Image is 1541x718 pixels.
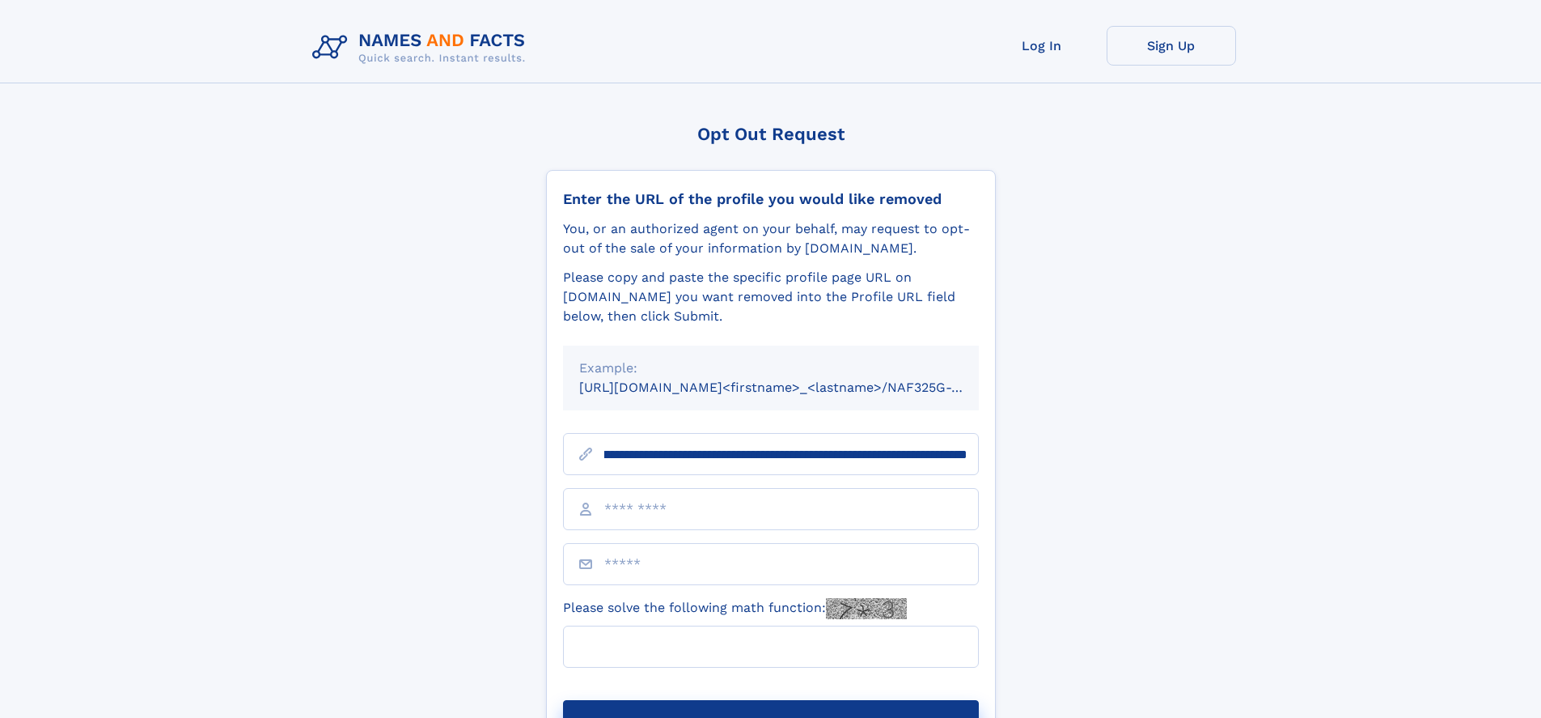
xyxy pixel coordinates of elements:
[579,380,1010,395] small: [URL][DOMAIN_NAME]<firstname>_<lastname>/NAF325G-xxxxxxxx
[977,26,1107,66] a: Log In
[1107,26,1236,66] a: Sign Up
[563,268,979,326] div: Please copy and paste the specific profile page URL on [DOMAIN_NAME] you want removed into the Pr...
[579,359,963,378] div: Example:
[563,598,907,619] label: Please solve the following math function:
[563,190,979,208] div: Enter the URL of the profile you would like removed
[306,26,539,70] img: Logo Names and Facts
[563,219,979,258] div: You, or an authorized agent on your behalf, may request to opt-out of the sale of your informatio...
[546,124,996,144] div: Opt Out Request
